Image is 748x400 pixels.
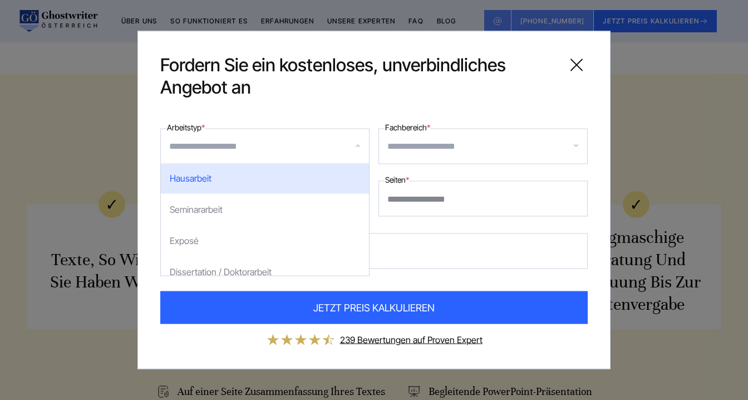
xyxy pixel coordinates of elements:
[313,300,435,315] span: JETZT PREIS KALKULIEREN
[385,173,409,187] label: Seiten
[385,121,430,134] label: Fachbereich
[161,194,369,225] div: Seminararbeit
[167,121,205,134] label: Arbeitstyp
[160,291,588,324] button: JETZT PREIS KALKULIEREN
[340,334,483,345] a: 239 Bewertungen auf Proven Expert
[161,256,369,287] div: Dissertation / Doktorarbeit
[161,163,369,194] div: Hausarbeit
[161,225,369,256] div: Exposé
[160,54,557,99] span: Fordern Sie ein kostenloses, unverbindliches Angebot an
